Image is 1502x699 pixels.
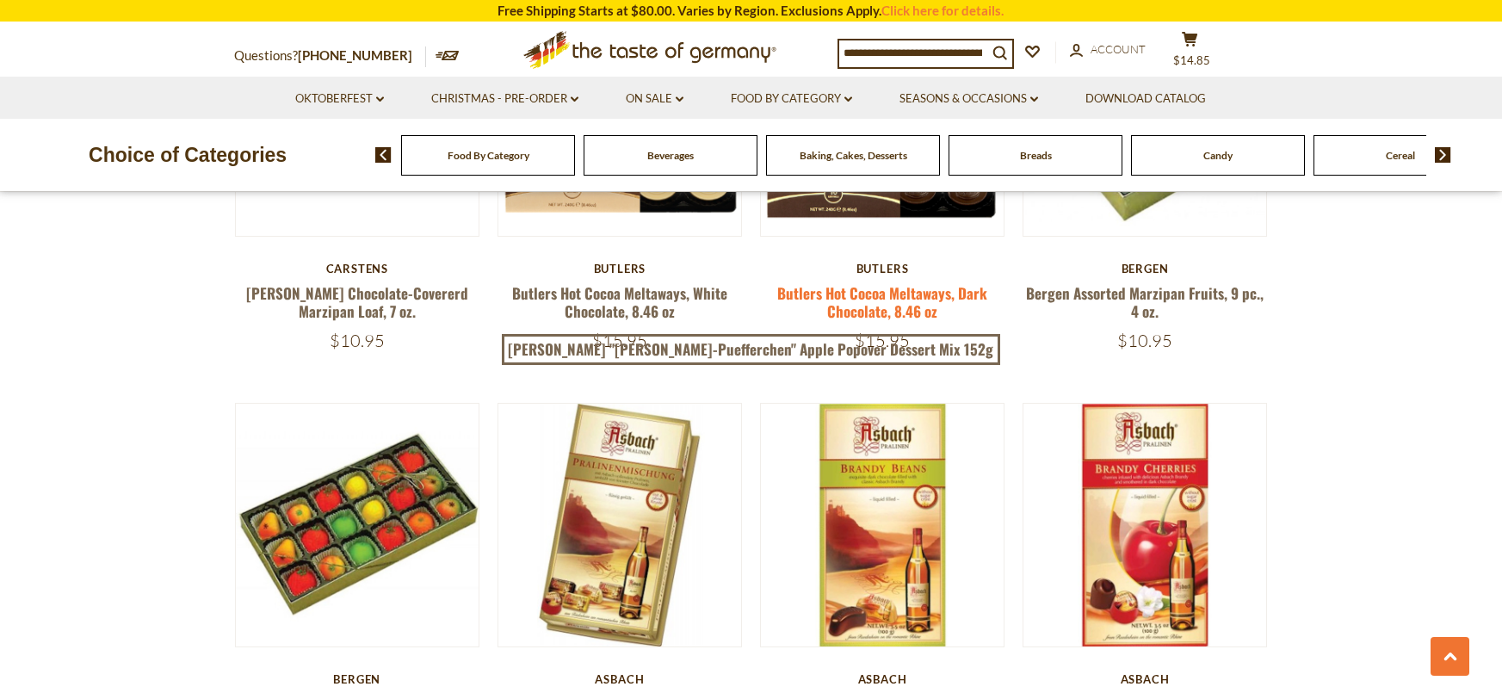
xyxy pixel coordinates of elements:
img: Asbach Dark Chocolate Brandy Pralines w/ Cherry in Small Gift Box 3.5 oz [1023,404,1267,647]
a: Food By Category [448,149,529,162]
a: [PERSON_NAME] Chocolate-Covererd Marzipan Loaf, 7 oz. [246,282,468,322]
a: Butlers Hot Cocoa Meltaways, White Chocolate, 8.46 oz [512,282,727,322]
a: [PHONE_NUMBER] [299,47,413,63]
a: Oktoberfest [295,90,384,108]
p: Questions? [235,45,426,67]
span: $10.95 [330,330,385,351]
a: On Sale [626,90,683,108]
img: Asbach Chocolate Praline Assortment with Brandy in Large Gift Box 8.8 oz [498,404,742,647]
div: Butlers [498,262,743,275]
div: Carstens [235,262,480,275]
a: Candy [1203,149,1233,162]
span: $15.95 [855,330,910,351]
a: Bergen Assorted Marzipan Fruits, 9 pc., 4 oz. [1026,282,1264,322]
span: $15.95 [592,330,647,351]
div: Bergen [235,672,480,686]
a: Download Catalog [1085,90,1206,108]
div: Butlers [760,262,1005,275]
span: $10.95 [1117,330,1172,351]
a: Cereal [1386,149,1415,162]
a: [PERSON_NAME] "[PERSON_NAME]-Puefferchen" Apple Popover Dessert Mix 152g [502,334,1000,365]
a: Click here for details. [882,3,1004,18]
img: previous arrow [375,147,392,163]
div: Asbach [760,672,1005,686]
a: Account [1070,40,1147,59]
a: Seasons & Occasions [899,90,1038,108]
img: Asbach Dark Chocolate Beans with Brandy, no sugar crust, 3.5 oz. [761,404,1004,647]
a: Food By Category [731,90,852,108]
a: Breads [1020,149,1052,162]
a: Butlers Hot Cocoa Meltaways, Dark Chocolate, 8.46 oz [777,282,987,322]
div: Asbach [1023,672,1268,686]
span: Account [1091,42,1147,56]
div: Asbach [498,672,743,686]
div: Bergen [1023,262,1268,275]
span: $14.85 [1173,53,1210,67]
button: $14.85 [1165,31,1216,74]
a: Christmas - PRE-ORDER [431,90,578,108]
a: Beverages [647,149,694,162]
a: Baking, Cakes, Desserts [800,149,907,162]
img: next arrow [1435,147,1451,163]
img: Bergen Assorted Fruit Marzipan in Box, 18 piece [236,404,479,647]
